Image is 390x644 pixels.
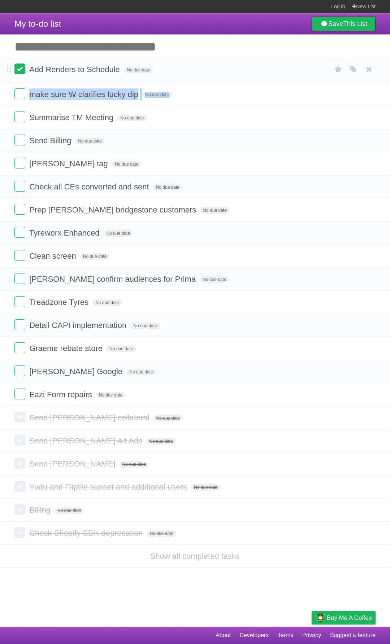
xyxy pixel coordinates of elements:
span: [PERSON_NAME] Google [29,367,124,376]
span: No due date [112,161,141,167]
span: No due date [120,461,149,468]
label: Done [14,342,25,353]
span: No due date [55,507,84,514]
span: Send [PERSON_NAME] collateral [29,413,151,422]
span: Send Billing [29,136,73,145]
span: Send [PERSON_NAME] [29,459,117,468]
span: Clean screen [29,251,78,260]
span: No due date [153,415,183,421]
span: No due date [191,484,220,491]
a: Buy me a coffee [312,611,376,625]
span: Summarise TM Meeting [29,113,115,122]
span: Tyreworx Enhanced [29,228,101,237]
span: Buy me a coffee [327,612,372,624]
a: Privacy [302,628,321,642]
span: No due date [104,230,133,237]
label: Done [14,435,25,446]
label: Done [14,204,25,215]
label: Done [14,227,25,238]
label: Done [14,365,25,376]
span: No due date [75,138,104,144]
label: Done [14,135,25,145]
a: About [216,628,231,642]
span: Check all CEs converted and sent [29,182,151,191]
label: Done [14,296,25,307]
span: No due date [117,115,147,121]
a: Show all completed tasks [150,552,240,561]
a: Developers [239,628,269,642]
span: No due date [200,276,229,283]
span: My to-do list [14,19,61,29]
span: Eazi Form repairs [29,390,94,399]
label: Done [14,481,25,492]
span: No due date [92,299,122,306]
span: Detail CAPI implementation [29,321,128,330]
span: No due date [124,67,153,73]
span: No due date [200,207,229,214]
span: No due date [146,438,175,444]
label: Done [14,158,25,168]
span: Prep [PERSON_NAME] bridgestone customers [29,205,198,214]
img: Buy me a coffee [315,612,325,624]
span: Check Shopify SDK deprecation [29,529,144,538]
span: No due date [130,323,160,329]
label: Done [14,389,25,399]
label: Done [14,250,25,261]
span: No due date [142,92,172,98]
span: Send [PERSON_NAME] A4 Ads [29,436,144,445]
span: Graeme rebate store [29,344,104,353]
span: No due date [80,253,109,260]
label: Done [14,458,25,469]
span: No due date [153,184,182,190]
label: Done [14,412,25,422]
label: Done [14,63,25,74]
a: Terms [278,628,294,642]
span: Billing [29,505,52,514]
span: Add Renders to Schedule [29,65,122,74]
span: No due date [126,369,156,375]
label: Done [14,504,25,515]
b: This List [343,20,367,27]
span: make sure W clarifies lucky dip [29,90,140,99]
label: Done [14,273,25,284]
span: Treadzone Tyres [29,298,90,307]
span: [PERSON_NAME] confirm audiences for Prima [29,275,198,284]
span: [PERSON_NAME] tag [29,159,110,168]
span: Yudu and Fliptile sunset and additional users [29,482,189,491]
label: Done [14,319,25,330]
label: Done [14,88,25,99]
label: Done [14,111,25,122]
span: No due date [147,530,176,537]
label: Done [14,527,25,538]
span: No due date [107,346,136,352]
a: Suggest a feature [330,628,376,642]
label: Star task [331,63,345,75]
span: No due date [96,392,125,398]
label: Done [14,181,25,192]
a: SaveThis List [312,17,376,31]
